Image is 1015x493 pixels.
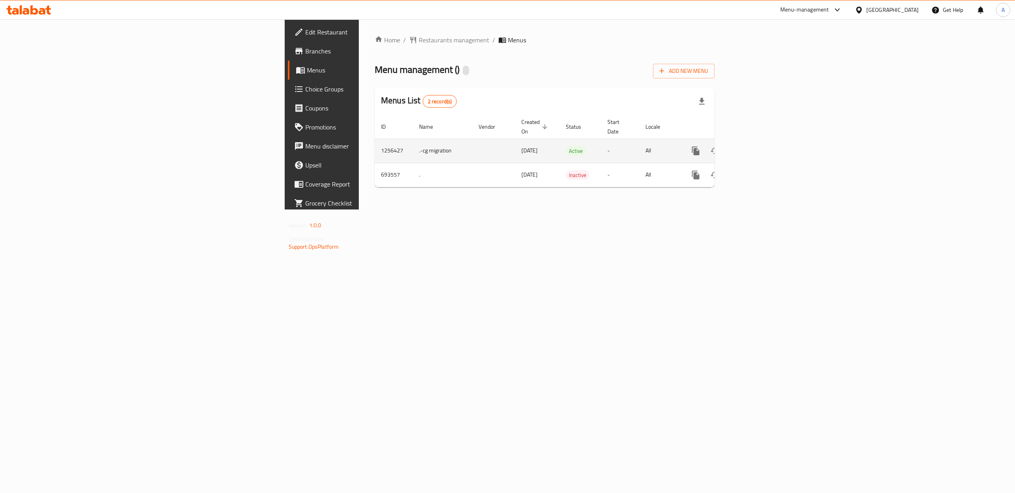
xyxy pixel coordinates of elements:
[653,64,714,78] button: Add New Menu
[866,6,919,14] div: [GEOGRAPHIC_DATA]
[492,35,495,45] li: /
[521,145,538,156] span: [DATE]
[692,92,711,111] div: Export file
[307,65,448,75] span: Menus
[645,122,670,131] span: Locale
[288,42,454,61] a: Branches
[566,122,592,131] span: Status
[375,115,769,187] table: enhanced table
[639,139,680,163] td: All
[305,27,448,37] span: Edit Restaurant
[288,80,454,99] a: Choice Groups
[288,194,454,213] a: Grocery Checklist
[566,146,586,156] div: Active
[1002,6,1005,14] span: A
[566,170,590,180] div: Inactive
[288,156,454,175] a: Upsell
[686,141,705,160] button: more
[288,118,454,137] a: Promotions
[601,139,639,163] td: -
[601,163,639,187] td: -
[288,99,454,118] a: Coupons
[305,160,448,170] span: Upsell
[288,175,454,194] a: Coverage Report
[375,35,714,45] nav: breadcrumb
[305,179,448,189] span: Coverage Report
[305,46,448,56] span: Branches
[686,166,705,185] button: more
[289,220,308,230] span: Version:
[381,95,457,108] h2: Menus List
[381,122,396,131] span: ID
[419,122,443,131] span: Name
[566,147,586,156] span: Active
[423,98,457,105] span: 2 record(s)
[479,122,506,131] span: Vendor
[639,163,680,187] td: All
[289,234,325,244] span: Get support on:
[521,117,550,136] span: Created On
[780,5,829,15] div: Menu-management
[288,61,454,80] a: Menus
[309,220,322,230] span: 1.0.0
[423,95,457,108] div: Total records count
[305,84,448,94] span: Choice Groups
[288,23,454,42] a: Edit Restaurant
[305,141,448,151] span: Menu disclaimer
[305,198,448,208] span: Grocery Checklist
[705,166,724,185] button: Change Status
[305,103,448,113] span: Coupons
[521,169,538,180] span: [DATE]
[288,137,454,156] a: Menu disclaimer
[680,115,769,139] th: Actions
[289,242,339,252] a: Support.OpsPlatform
[305,122,448,132] span: Promotions
[607,117,630,136] span: Start Date
[659,66,708,76] span: Add New Menu
[508,35,526,45] span: Menus
[566,171,590,180] span: Inactive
